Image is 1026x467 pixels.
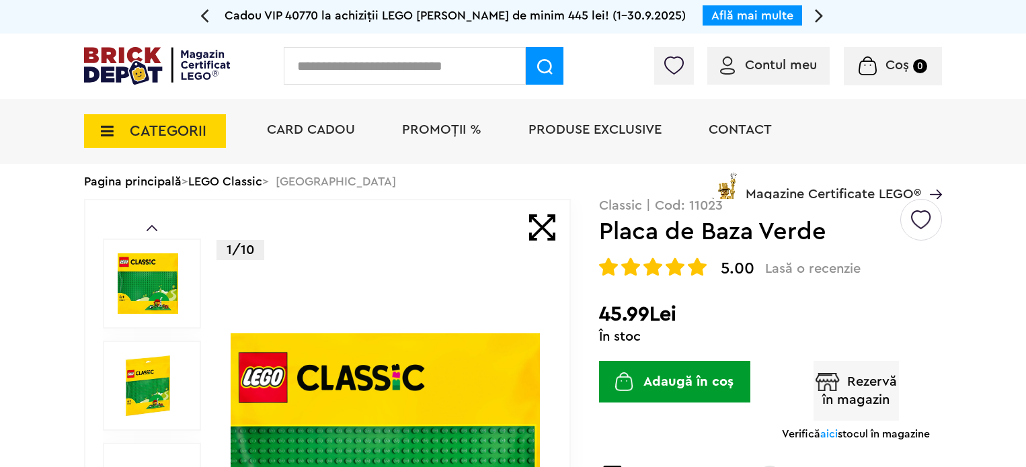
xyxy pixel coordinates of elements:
[599,330,942,343] div: În stoc
[599,220,898,244] h1: Placa de Baza Verde
[814,361,900,421] button: Rezervă în magazin
[267,123,355,136] a: Card Cadou
[688,257,707,276] img: Evaluare cu stele
[402,123,481,136] a: PROMOȚII %
[720,58,817,72] a: Contul meu
[820,429,838,439] span: aici
[921,170,942,183] a: Magazine Certificate LEGO®
[599,302,942,327] h2: 45.99Lei
[599,199,942,212] p: Classic | Cod: 11023
[147,225,157,231] a: Prev
[599,361,750,402] button: Adaugă în coș
[765,261,861,277] span: Lasă o recenzie
[599,257,618,276] img: Evaluare cu stele
[643,257,662,276] img: Evaluare cu stele
[711,9,793,22] a: Află mai multe
[225,9,686,22] span: Cadou VIP 40770 la achiziții LEGO [PERSON_NAME] de minim 445 lei! (1-30.9.2025)
[746,170,921,201] span: Magazine Certificate LEGO®
[118,355,178,416] img: Placa de Baza Verde
[709,123,772,136] a: Contact
[528,123,662,136] a: Produse exclusive
[130,124,206,138] span: CATEGORII
[885,58,909,72] span: Coș
[782,427,930,441] p: Verifică stocul în magazine
[621,257,640,276] img: Evaluare cu stele
[745,58,817,72] span: Contul meu
[721,261,754,277] span: 5.00
[666,257,684,276] img: Evaluare cu stele
[216,240,264,260] p: 1/10
[118,253,178,314] img: Placa de Baza Verde
[913,59,927,73] small: 0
